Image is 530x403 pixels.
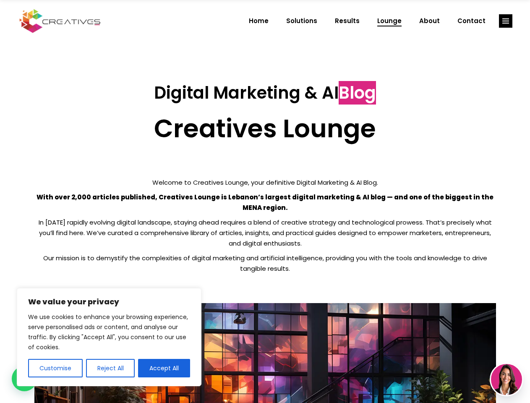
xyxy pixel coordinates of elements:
[138,359,190,377] button: Accept All
[277,10,326,32] a: Solutions
[28,297,190,307] p: We value your privacy
[457,10,486,32] span: Contact
[37,193,493,212] strong: With over 2,000 articles published, Creatives Lounge is Lebanon’s largest digital marketing & AI ...
[335,10,360,32] span: Results
[419,10,440,32] span: About
[249,10,269,32] span: Home
[34,217,496,249] p: In [DATE] rapidly evolving digital landscape, staying ahead requires a blend of creative strategy...
[34,177,496,188] p: Welcome to Creatives Lounge, your definitive Digital Marketing & AI Blog.
[86,359,135,377] button: Reject All
[326,10,368,32] a: Results
[240,10,277,32] a: Home
[286,10,317,32] span: Solutions
[499,14,512,28] a: link
[34,253,496,274] p: Our mission is to demystify the complexities of digital marketing and artificial intelligence, pr...
[17,288,201,386] div: We value your privacy
[377,10,402,32] span: Lounge
[28,312,190,352] p: We use cookies to enhance your browsing experience, serve personalised ads or content, and analys...
[410,10,449,32] a: About
[34,113,496,144] h2: Creatives Lounge
[368,10,410,32] a: Lounge
[34,83,496,103] h3: Digital Marketing & AI
[18,8,102,34] img: Creatives
[491,364,522,395] img: agent
[12,366,37,391] div: WhatsApp contact
[449,10,494,32] a: Contact
[28,359,83,377] button: Customise
[339,81,376,105] span: Blog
